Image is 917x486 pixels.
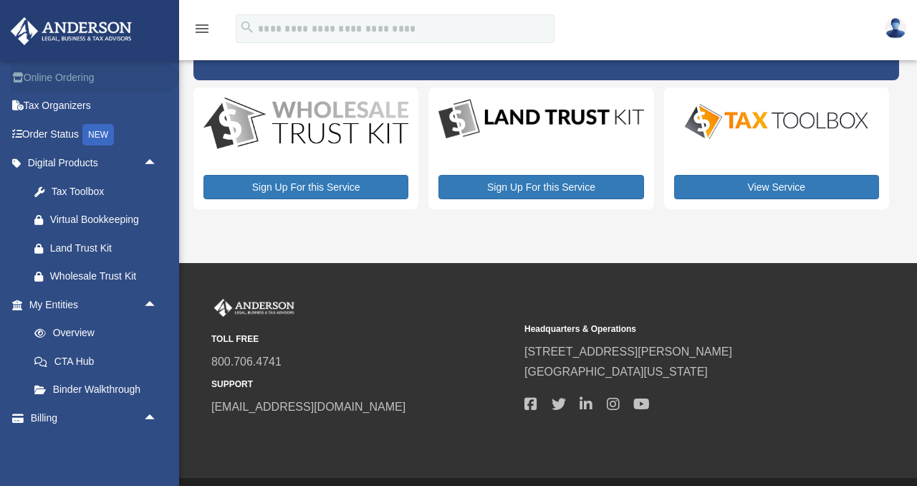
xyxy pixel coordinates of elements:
[524,322,827,337] small: Headquarters & Operations
[20,319,179,348] a: Overview
[143,290,172,320] span: arrow_drop_up
[20,262,172,291] a: Wholesale Trust Kit
[211,377,514,392] small: SUPPORT
[10,290,179,319] a: My Entitiesarrow_drop_up
[203,175,408,199] a: Sign Up For this Service
[193,25,211,37] a: menu
[524,366,708,378] a: [GEOGRAPHIC_DATA][US_STATE]
[524,346,732,358] a: [STREET_ADDRESS][PERSON_NAME]
[50,267,154,285] div: Wholesale Trust Kit
[211,356,282,368] a: 800.706.4741
[50,183,154,201] div: Tax Toolbox
[193,20,211,37] i: menu
[211,332,514,347] small: TOLL FREE
[211,401,405,413] a: [EMAIL_ADDRESS][DOMAIN_NAME]
[885,18,906,39] img: User Pic
[10,149,172,178] a: Digital Productsarrow_drop_up
[239,19,255,35] i: search
[10,404,179,432] a: Billingarrow_drop_up
[10,63,179,92] a: Online Ordering
[438,175,643,199] a: Sign Up For this Service
[20,206,172,234] a: Virtual Bookkeeping
[10,120,179,149] a: Order StatusNEW
[6,17,136,45] img: Anderson Advisors Platinum Portal
[20,347,179,376] a: CTA Hub
[20,177,172,206] a: Tax Toolbox
[50,211,154,229] div: Virtual Bookkeeping
[211,299,297,318] img: Anderson Advisors Platinum Portal
[10,92,179,120] a: Tax Organizers
[20,432,179,462] a: Open Invoices
[438,97,643,141] img: LandTrust_lgo-1.jpg
[50,239,154,257] div: Land Trust Kit
[20,376,179,404] a: Binder Walkthrough
[143,149,172,178] span: arrow_drop_up
[20,234,172,262] a: Land Trust Kit
[143,404,172,433] span: arrow_drop_up
[674,175,879,199] a: View Service
[82,124,114,146] div: NEW
[203,97,408,152] img: WS-Trust-Kit-lgo-1.jpg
